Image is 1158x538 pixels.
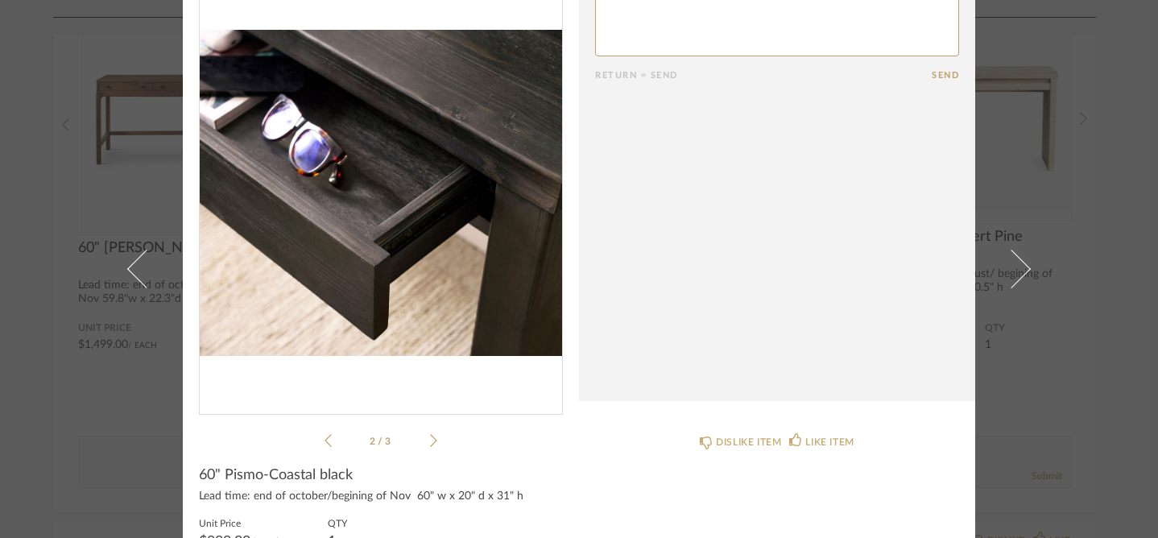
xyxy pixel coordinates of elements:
[932,70,959,81] button: Send
[199,466,353,484] span: 60" Pismo-Coastal black
[378,437,385,446] span: /
[328,516,347,529] label: QTY
[199,490,563,503] div: Lead time: end of october/begining of Nov 60" w x 20" d x 31" h
[595,70,932,81] div: Return = Send
[805,434,854,450] div: LIKE ITEM
[385,437,393,446] span: 3
[370,437,378,446] span: 2
[716,434,781,450] div: DISLIKE ITEM
[199,516,283,529] label: Unit Price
